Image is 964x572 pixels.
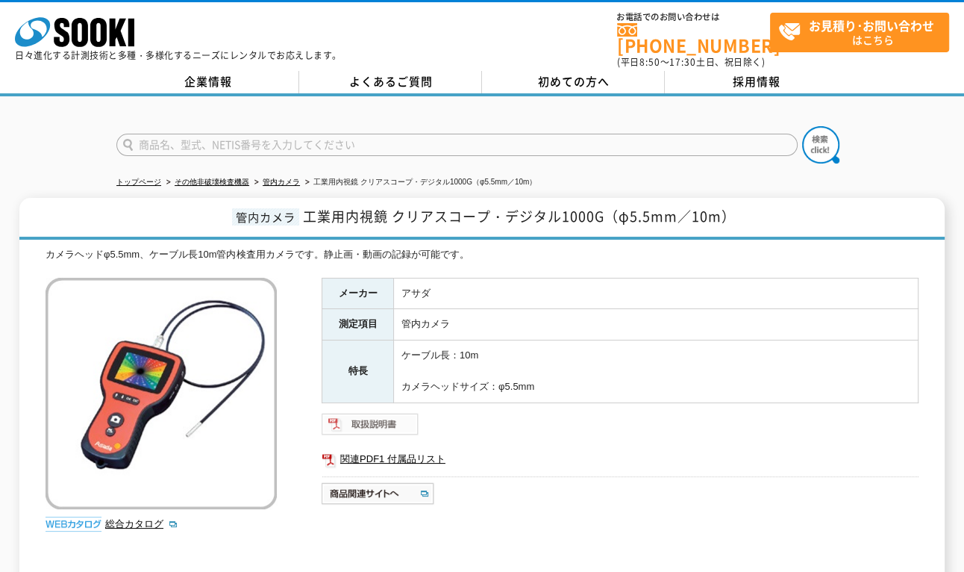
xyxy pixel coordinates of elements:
img: btn_search.png [802,126,839,164]
th: 測定項目 [322,309,394,341]
td: 管内カメラ [394,309,918,341]
a: 関連PDF1 付属品リスト [322,450,918,469]
span: お電話でのお問い合わせは [617,13,770,22]
a: トップページ [116,178,161,186]
div: カメラヘッドφ5.5mm、ケーブル長10m管内検査用カメラです。静止画・動画の記録が可能です。 [46,247,918,263]
img: 取扱説明書 [322,412,419,436]
a: 管内カメラ [263,178,300,186]
span: 17:30 [669,55,696,69]
span: (平日 ～ 土日、祝日除く) [617,55,765,69]
img: webカタログ [46,517,101,532]
a: 総合カタログ [105,518,178,529]
th: メーカー [322,278,394,309]
img: 商品関連サイトへ [322,482,436,506]
span: 初めての方へ [538,73,610,90]
a: 採用情報 [665,71,848,93]
a: お見積り･お問い合わせはこちら [770,13,949,52]
p: 日々進化する計測技術と多種・多様化するニーズにレンタルでお応えします。 [15,51,342,60]
li: 工業用内視鏡 クリアスコープ・デジタル1000G（φ5.5mm／10m） [302,175,536,190]
strong: お見積り･お問い合わせ [809,16,934,34]
a: 取扱説明書 [322,422,419,433]
span: はこちら [778,13,948,51]
span: 工業用内視鏡 クリアスコープ・デジタル1000G（φ5.5mm／10m） [303,206,736,226]
td: ケーブル長：10m カメラヘッドサイズ：φ5.5mm [394,341,918,402]
span: 管内カメラ [232,208,299,226]
a: [PHONE_NUMBER] [617,23,770,54]
a: 初めての方へ [482,71,665,93]
a: 企業情報 [116,71,299,93]
a: その他非破壊検査機器 [175,178,249,186]
img: 工業用内視鏡 クリアスコープ・デジタル1000G（φ5.5mm／10m） [46,278,277,509]
span: 8:50 [639,55,660,69]
input: 商品名、型式、NETIS番号を入力してください [116,134,798,156]
th: 特長 [322,341,394,402]
td: アサダ [394,278,918,309]
a: よくあるご質問 [299,71,482,93]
